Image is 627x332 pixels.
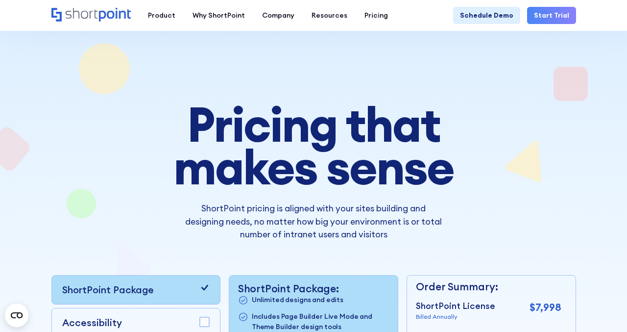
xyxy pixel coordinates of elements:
a: Company [254,7,303,24]
div: Resources [312,10,347,21]
iframe: Chat Widget [451,218,627,332]
div: Pricing [364,10,388,21]
div: Company [262,10,294,21]
p: Billed Annually [416,312,495,321]
div: Product [148,10,175,21]
h1: Pricing that makes sense [121,103,506,188]
p: ShortPoint Package: [238,282,389,295]
a: Product [140,7,184,24]
button: Open CMP widget [5,304,28,327]
a: Home [51,8,131,23]
p: ShortPoint Package [62,282,154,297]
a: Pricing [356,7,397,24]
p: Includes Page Builder Live Mode and Theme Builder design tools [252,311,389,332]
a: Resources [303,7,356,24]
a: Start Trial [527,7,576,24]
div: Why ShortPoint [193,10,245,21]
p: Unlimited designs and edits [252,295,343,306]
p: Order Summary: [416,279,561,295]
p: Accessibility [62,315,122,330]
a: Schedule Demo [453,7,520,24]
p: ShortPoint License [416,300,495,312]
p: ShortPoint pricing is aligned with your sites building and designing needs, no matter how big you... [185,202,442,241]
a: Why ShortPoint [184,7,254,24]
